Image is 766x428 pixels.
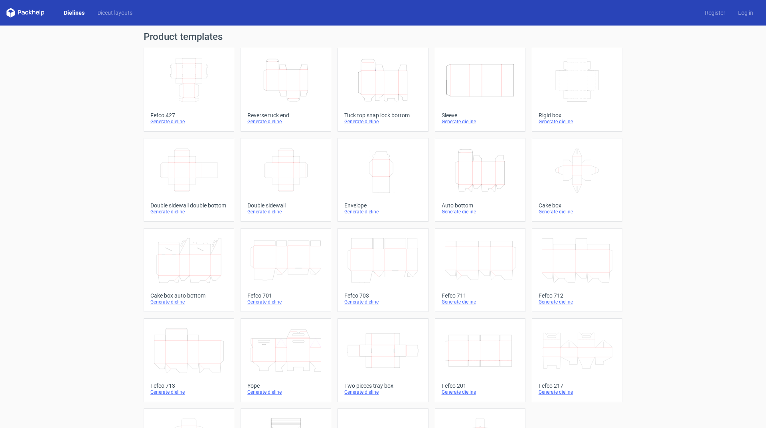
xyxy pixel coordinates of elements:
div: Generate dieline [150,389,227,395]
div: Two pieces tray box [344,383,421,389]
div: Generate dieline [344,209,421,215]
div: Fefco 701 [247,292,324,299]
a: Fefco 201Generate dieline [435,318,525,402]
div: Fefco 703 [344,292,421,299]
a: Cake box auto bottomGenerate dieline [144,228,234,312]
div: Generate dieline [539,209,616,215]
a: Auto bottomGenerate dieline [435,138,525,222]
div: Generate dieline [442,118,519,125]
a: YopeGenerate dieline [241,318,331,402]
a: Fefco 701Generate dieline [241,228,331,312]
a: SleeveGenerate dieline [435,48,525,132]
div: Cake box [539,202,616,209]
div: Fefco 711 [442,292,519,299]
div: Generate dieline [247,299,324,305]
div: Generate dieline [344,389,421,395]
a: Diecut layouts [91,9,139,17]
a: Rigid boxGenerate dieline [532,48,622,132]
div: Generate dieline [539,118,616,125]
div: Fefco 712 [539,292,616,299]
div: Fefco 217 [539,383,616,389]
a: Two pieces tray boxGenerate dieline [338,318,428,402]
div: Generate dieline [247,389,324,395]
div: Generate dieline [539,389,616,395]
div: Generate dieline [150,118,227,125]
a: Log in [732,9,760,17]
a: Fefco 711Generate dieline [435,228,525,312]
div: Generate dieline [539,299,616,305]
a: Register [699,9,732,17]
div: Generate dieline [344,299,421,305]
a: Fefco 713Generate dieline [144,318,234,402]
a: Dielines [57,9,91,17]
div: Generate dieline [442,209,519,215]
a: Cake boxGenerate dieline [532,138,622,222]
div: Generate dieline [247,209,324,215]
div: Envelope [344,202,421,209]
div: Tuck top snap lock bottom [344,112,421,118]
div: Reverse tuck end [247,112,324,118]
a: Fefco 217Generate dieline [532,318,622,402]
div: Double sidewall double bottom [150,202,227,209]
a: Fefco 427Generate dieline [144,48,234,132]
div: Cake box auto bottom [150,292,227,299]
a: Fefco 712Generate dieline [532,228,622,312]
a: Double sidewall double bottomGenerate dieline [144,138,234,222]
a: Double sidewallGenerate dieline [241,138,331,222]
a: Fefco 703Generate dieline [338,228,428,312]
div: Auto bottom [442,202,519,209]
div: Fefco 713 [150,383,227,389]
a: EnvelopeGenerate dieline [338,138,428,222]
div: Generate dieline [247,118,324,125]
h1: Product templates [144,32,622,41]
div: Double sidewall [247,202,324,209]
div: Generate dieline [150,299,227,305]
div: Generate dieline [442,389,519,395]
div: Generate dieline [150,209,227,215]
div: Generate dieline [344,118,421,125]
a: Tuck top snap lock bottomGenerate dieline [338,48,428,132]
div: Rigid box [539,112,616,118]
div: Sleeve [442,112,519,118]
div: Fefco 201 [442,383,519,389]
div: Fefco 427 [150,112,227,118]
div: Yope [247,383,324,389]
a: Reverse tuck endGenerate dieline [241,48,331,132]
div: Generate dieline [442,299,519,305]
